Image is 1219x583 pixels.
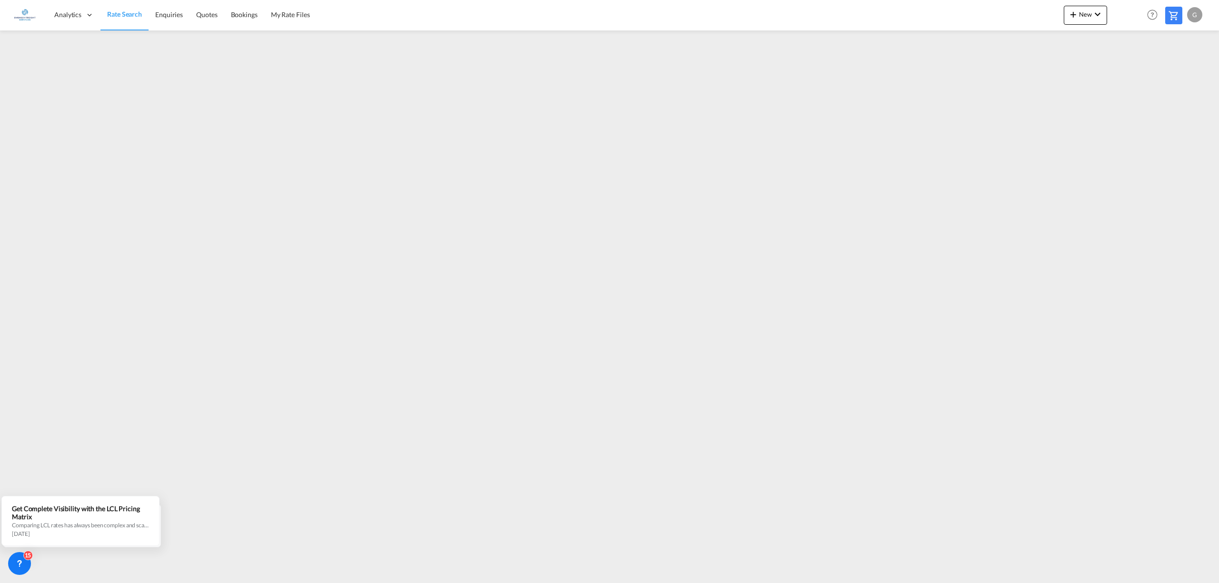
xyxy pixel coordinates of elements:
[54,10,81,20] span: Analytics
[1092,9,1103,20] md-icon: icon-chevron-down
[14,4,36,26] img: e1326340b7c511ef854e8d6a806141ad.jpg
[1068,9,1079,20] md-icon: icon-plus 400-fg
[1064,6,1107,25] button: icon-plus 400-fgNewicon-chevron-down
[1068,10,1103,18] span: New
[1144,7,1160,23] span: Help
[271,10,310,19] span: My Rate Files
[1187,7,1202,22] div: G
[231,10,258,19] span: Bookings
[1144,7,1165,24] div: Help
[155,10,183,19] span: Enquiries
[107,10,142,18] span: Rate Search
[196,10,217,19] span: Quotes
